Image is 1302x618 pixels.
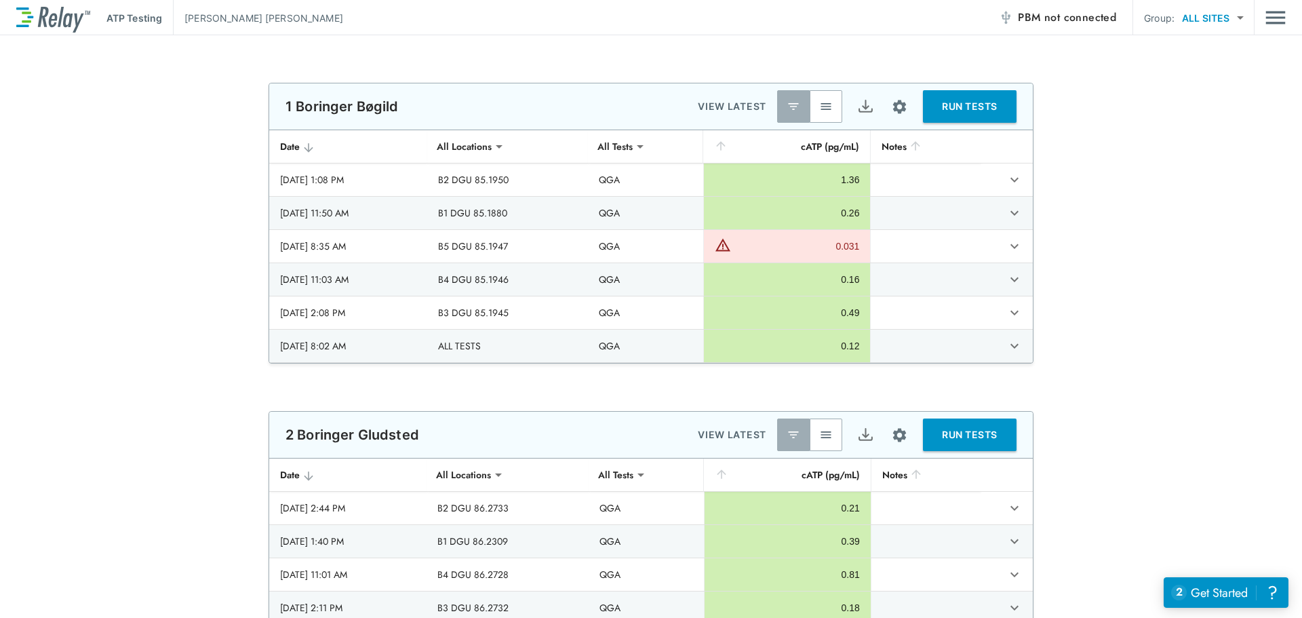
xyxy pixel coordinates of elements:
button: expand row [1003,235,1026,258]
td: B4 DGU 85.1946 [427,263,589,296]
td: B5 DGU 85.1947 [427,230,589,263]
button: expand row [1003,497,1026,520]
div: Notes [882,467,970,483]
button: Site setup [882,89,918,125]
button: RUN TESTS [923,90,1017,123]
button: expand row [1003,563,1026,586]
div: 0.21 [715,501,860,515]
td: B2 DGU 86.2733 [427,492,589,524]
td: QGA [588,197,703,229]
button: Export [849,419,882,451]
img: Settings Icon [891,98,908,115]
p: 2 Boringer Gludsted [285,427,419,443]
td: QGA [588,263,703,296]
td: QGA [588,230,703,263]
button: expand row [1003,301,1026,324]
button: expand row [1003,168,1026,191]
img: Export Icon [857,98,874,115]
div: [DATE] 2:11 PM [280,601,416,615]
div: [DATE] 8:02 AM [280,339,416,353]
th: Date [269,459,427,492]
img: LuminUltra Relay [16,3,90,33]
div: cATP (pg/mL) [715,467,860,483]
table: sticky table [269,130,1033,363]
div: 1.36 [715,173,860,187]
p: [PERSON_NAME] [PERSON_NAME] [184,11,343,25]
div: [DATE] 1:40 PM [280,535,416,548]
div: Notes [882,138,970,155]
td: B3 DGU 85.1945 [427,296,589,329]
img: Export Icon [857,427,874,444]
div: [DATE] 1:08 PM [280,173,416,187]
button: expand row [1003,201,1026,225]
div: [DATE] 8:35 AM [280,239,416,253]
img: Latest [787,100,800,113]
iframe: Resource center [1164,577,1288,608]
div: [DATE] 2:08 PM [280,306,416,320]
div: [DATE] 2:44 PM [280,501,416,515]
p: ATP Testing [106,11,162,25]
button: Site setup [882,417,918,453]
div: All Tests [589,461,643,488]
div: All Locations [427,133,501,160]
button: RUN TESTS [923,419,1017,451]
button: PBM not connected [993,4,1122,31]
td: B1 DGU 86.2309 [427,525,589,558]
span: PBM [1018,8,1116,27]
img: View All [819,428,833,442]
div: 0.39 [715,535,860,548]
img: Latest [787,428,800,442]
div: 0.12 [715,339,860,353]
span: not connected [1044,9,1116,25]
div: All Tests [588,133,642,160]
p: VIEW LATEST [698,427,766,443]
td: B1 DGU 85.1880 [427,197,589,229]
button: Export [849,90,882,123]
td: QGA [589,492,703,524]
button: expand row [1003,334,1026,358]
td: B4 DGU 86.2728 [427,558,589,591]
td: QGA [588,296,703,329]
div: 0.031 [734,239,860,253]
div: 0.16 [715,273,860,286]
img: Warning [715,237,731,253]
td: QGA [589,525,703,558]
p: VIEW LATEST [698,98,766,115]
div: All Locations [427,461,500,488]
div: 0.26 [715,206,860,220]
button: expand row [1003,268,1026,291]
td: B2 DGU 85.1950 [427,163,589,196]
div: [DATE] 11:50 AM [280,206,416,220]
p: Group: [1144,11,1175,25]
div: [DATE] 11:01 AM [280,568,416,581]
img: View All [819,100,833,113]
div: [DATE] 11:03 AM [280,273,416,286]
div: 0.49 [715,306,860,320]
img: Settings Icon [891,427,908,444]
button: Main menu [1265,5,1286,31]
td: ALL TESTS [427,330,589,362]
img: Drawer Icon [1265,5,1286,31]
div: cATP (pg/mL) [714,138,860,155]
td: QGA [589,558,703,591]
button: expand row [1003,530,1026,553]
div: 0.18 [715,601,860,615]
td: QGA [588,330,703,362]
img: Offline Icon [999,11,1012,24]
td: QGA [588,163,703,196]
div: 0.81 [715,568,860,581]
th: Date [269,130,427,163]
p: 1 Boringer Bøgild [285,98,399,115]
